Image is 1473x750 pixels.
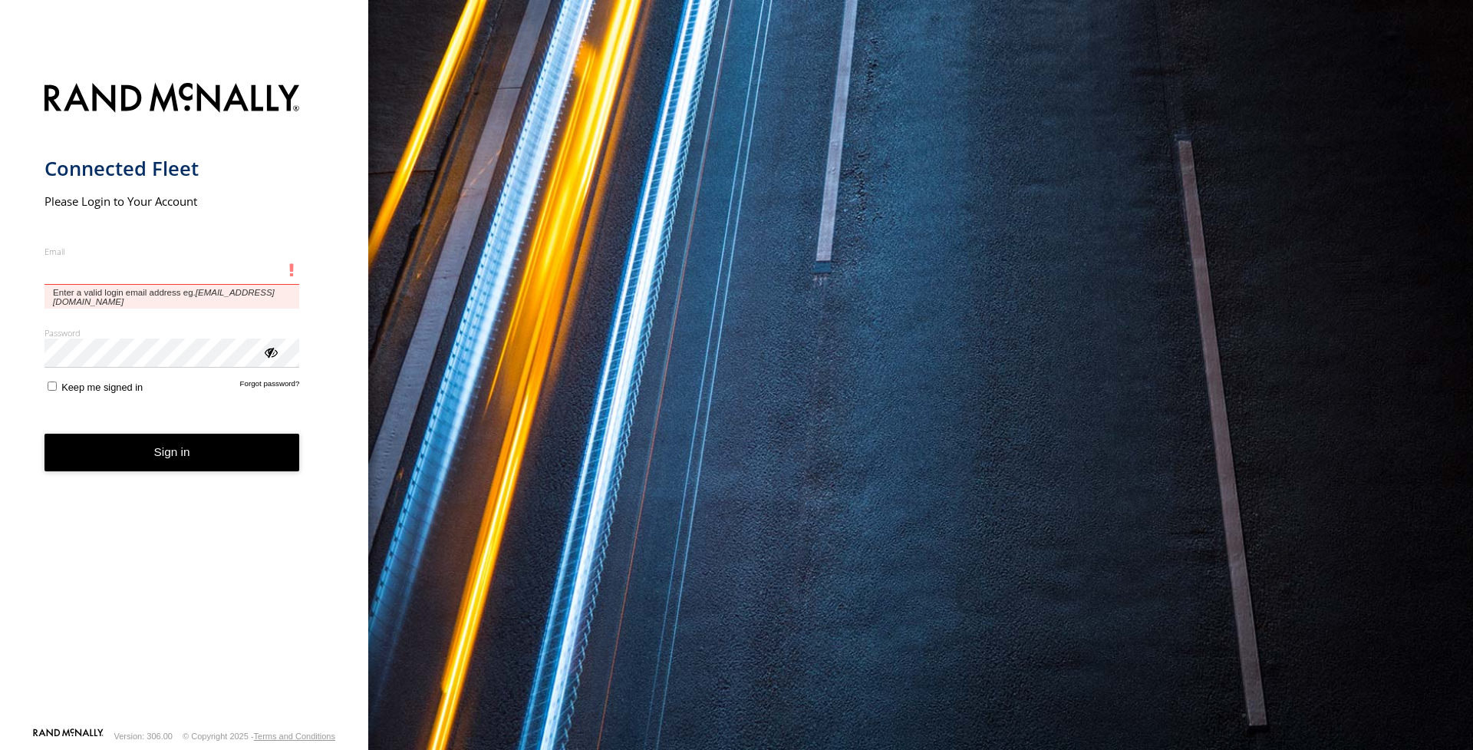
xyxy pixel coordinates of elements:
[61,382,143,393] span: Keep me signed in
[44,80,300,119] img: Rand McNally
[33,729,104,744] a: Visit our Website
[44,246,300,257] label: Email
[262,344,278,359] div: ViewPassword
[44,193,300,209] h2: Please Login to Your Account
[44,327,300,339] label: Password
[183,732,335,741] div: © Copyright 2025 -
[53,288,275,306] em: [EMAIL_ADDRESS][DOMAIN_NAME]
[48,382,57,391] input: Keep me signed in
[44,434,300,471] button: Sign in
[114,732,173,741] div: Version: 306.00
[44,156,300,181] h1: Connected Fleet
[254,732,335,741] a: Terms and Conditions
[240,379,300,393] a: Forgot password?
[44,285,300,309] span: Enter a valid login email address eg.
[44,74,325,727] form: main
